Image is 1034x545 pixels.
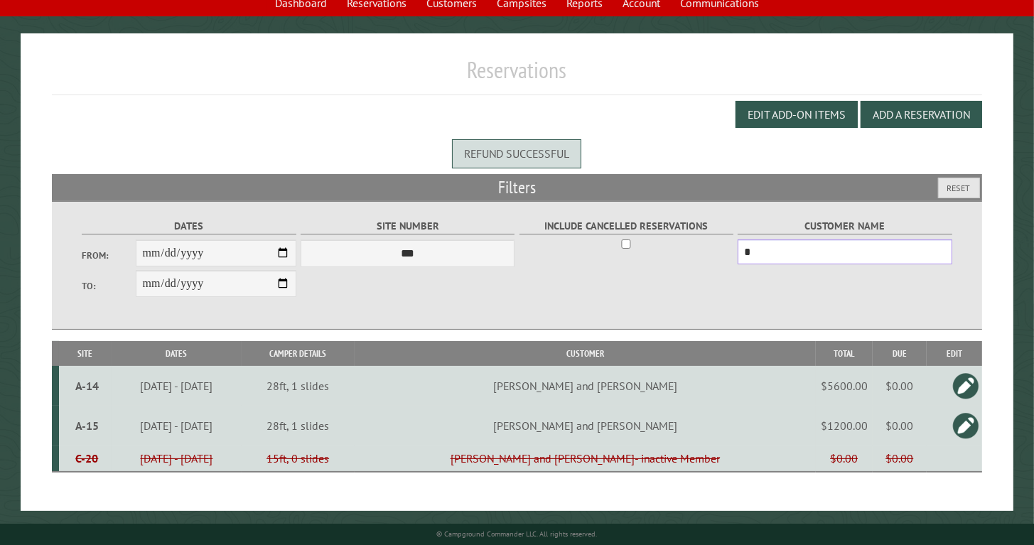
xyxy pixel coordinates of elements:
[52,56,983,95] h1: Reservations
[355,446,816,472] td: [PERSON_NAME] and [PERSON_NAME]- inactive Member
[816,341,873,366] th: Total
[452,139,581,168] div: Refund successful
[65,451,109,465] div: C-20
[242,366,355,406] td: 28ft, 1 slides
[242,406,355,446] td: 28ft, 1 slides
[355,366,816,406] td: [PERSON_NAME] and [PERSON_NAME]
[738,218,952,234] label: Customer Name
[82,279,135,293] label: To:
[873,366,927,406] td: $0.00
[114,419,239,433] div: [DATE] - [DATE]
[355,341,816,366] th: Customer
[301,218,515,234] label: Site Number
[355,406,816,446] td: [PERSON_NAME] and [PERSON_NAME]
[873,406,927,446] td: $0.00
[736,101,858,128] button: Edit Add-on Items
[927,341,982,366] th: Edit
[65,419,109,433] div: A-15
[816,406,873,446] td: $1200.00
[873,446,927,472] td: $0.00
[242,446,355,472] td: 15ft, 0 slides
[816,366,873,406] td: $5600.00
[519,218,733,234] label: Include Cancelled Reservations
[114,451,239,465] div: [DATE] - [DATE]
[65,379,109,393] div: A-14
[242,341,355,366] th: Camper Details
[938,178,980,198] button: Reset
[112,341,242,366] th: Dates
[873,341,927,366] th: Due
[436,529,597,539] small: © Campground Commander LLC. All rights reserved.
[59,341,112,366] th: Site
[114,379,239,393] div: [DATE] - [DATE]
[816,446,873,472] td: $0.00
[52,174,983,201] h2: Filters
[82,218,296,234] label: Dates
[82,249,135,262] label: From:
[861,101,982,128] button: Add a Reservation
